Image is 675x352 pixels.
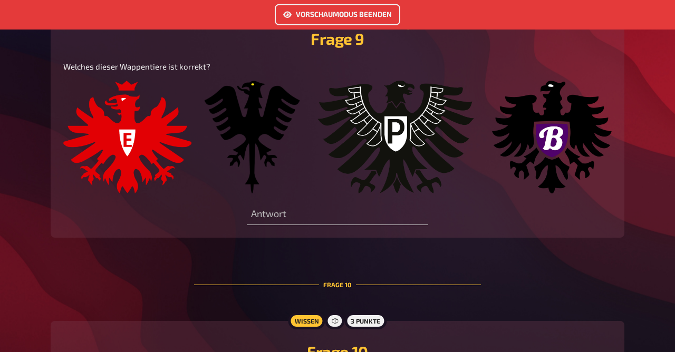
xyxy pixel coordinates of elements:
[194,255,481,315] div: Frage 10
[63,62,210,71] span: Welches dieser Wappentiere ist korrekt?
[63,81,612,193] img: image
[247,204,428,225] input: Antwort
[63,29,612,48] h2: Frage 9
[344,312,387,329] div: 3 Punkte
[275,4,400,25] a: Vorschaumodus beenden
[288,312,325,329] div: Wissen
